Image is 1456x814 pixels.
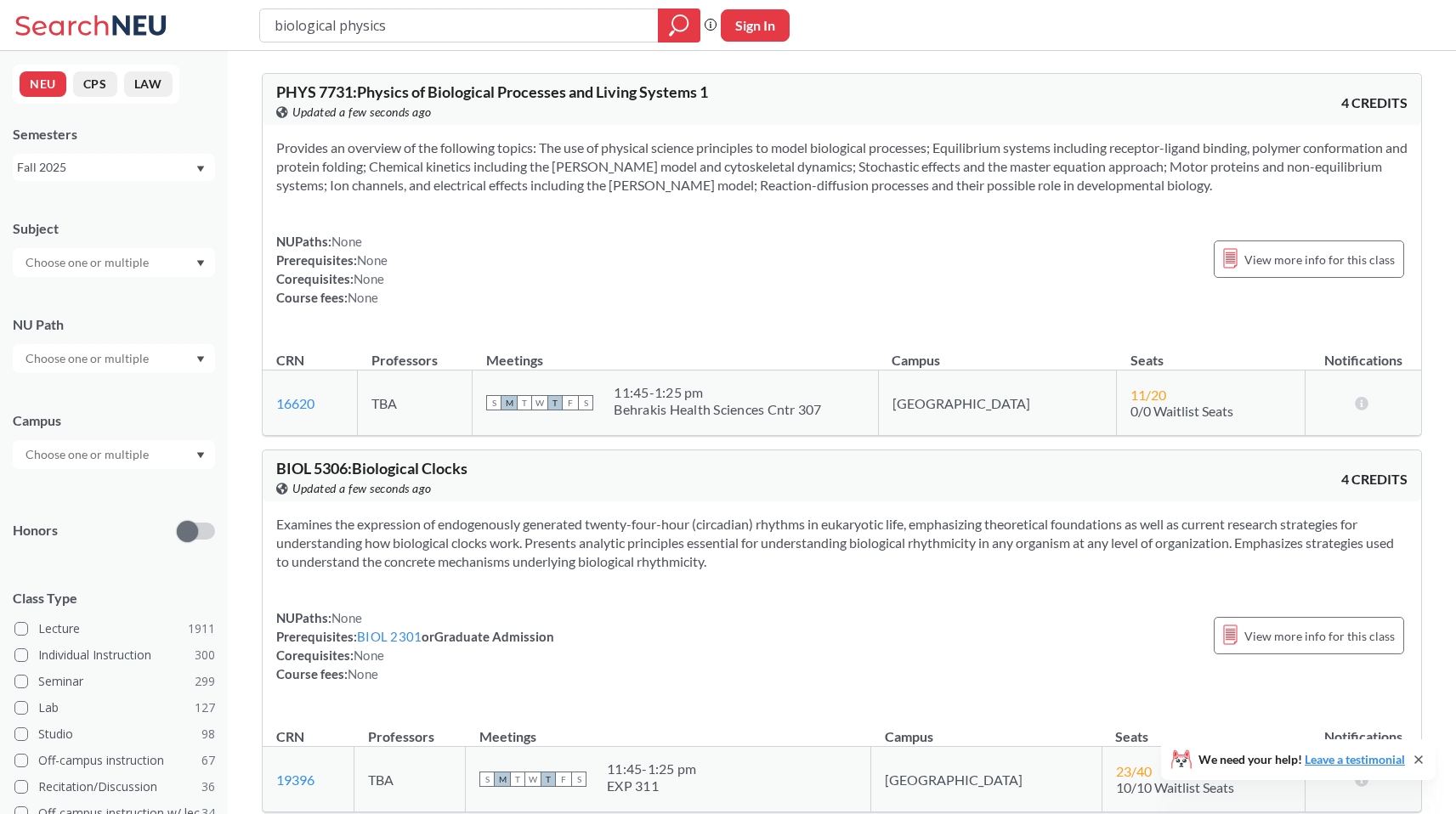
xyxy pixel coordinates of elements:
[13,248,215,277] div: Dropdown arrow
[331,234,362,249] span: None
[13,411,215,430] div: Campus
[563,395,578,410] span: F
[14,644,215,666] label: Individual Instruction
[13,589,215,608] span: Class Type
[1130,403,1233,419] span: 0/0 Waitlist Seats
[466,710,871,747] th: Meetings
[354,647,384,663] span: None
[614,401,821,418] div: Behrakis Health Sciences Cntr 307
[20,71,66,97] button: NEU
[358,334,473,370] th: Professors
[195,698,215,717] span: 127
[201,725,215,743] span: 98
[607,777,696,794] div: EXP 311
[195,646,215,664] span: 300
[614,384,821,401] div: 11:45 - 1:25 pm
[658,8,700,42] div: magnifying glass
[354,747,466,812] td: TBA
[501,395,517,410] span: M
[1102,710,1305,747] th: Seats
[196,452,205,459] svg: Dropdown arrow
[292,479,432,498] span: Updated a few seconds ago
[196,166,205,172] svg: Dropdown arrow
[13,154,215,181] div: Fall 2025Dropdown arrow
[878,370,1117,436] td: [GEOGRAPHIC_DATA]
[276,232,388,307] div: NUPaths: Prerequisites: Corequisites: Course fees:
[871,710,1102,747] th: Campus
[17,348,160,369] input: Choose one or multiple
[14,723,215,745] label: Studio
[1244,625,1395,647] span: View more info for this class
[276,459,467,478] span: BIOL 5306 : Biological Clocks
[17,158,195,177] div: Fall 2025
[201,777,215,796] span: 36
[276,395,314,411] a: 16620
[1306,710,1421,747] th: Notifications
[357,629,422,644] a: BIOL 2301
[1306,334,1421,370] th: Notifications
[1130,387,1166,403] span: 11 / 20
[721,9,790,42] button: Sign In
[1116,779,1234,795] span: 10/10 Waitlist Seats
[13,219,215,238] div: Subject
[1341,93,1408,112] span: 4 CREDITS
[13,440,215,469] div: Dropdown arrow
[195,672,215,691] span: 299
[14,670,215,692] label: Seminar
[357,252,388,268] span: None
[871,747,1102,812] td: [GEOGRAPHIC_DATA]
[196,260,205,267] svg: Dropdown arrow
[1198,754,1405,766] span: We need your help!
[510,772,525,787] span: T
[17,444,160,465] input: Choose one or multiple
[13,315,215,334] div: NU Path
[878,334,1117,370] th: Campus
[14,697,215,719] label: Lab
[669,14,689,37] svg: magnifying glass
[14,749,215,772] label: Off-campus instruction
[14,618,215,640] label: Lecture
[532,395,547,410] span: W
[1341,470,1408,489] span: 4 CREDITS
[578,395,593,410] span: S
[276,351,304,370] div: CRN
[331,610,362,625] span: None
[13,344,215,373] div: Dropdown arrow
[525,772,541,787] span: W
[276,138,1408,195] section: Provides an overview of the following topics: The use of physical science principles to model bio...
[556,772,571,787] span: F
[607,760,696,777] div: 11:45 - 1:25 pm
[1305,752,1405,766] a: Leave a testimonial
[571,772,586,787] span: S
[1116,763,1152,779] span: 23 / 40
[276,772,314,788] a: 19396
[517,395,532,410] span: T
[201,751,215,770] span: 67
[124,71,173,97] button: LAW
[273,11,646,40] input: Class, professor, course number, "phrase"
[14,776,215,798] label: Recitation/Discussion
[196,356,205,363] svg: Dropdown arrow
[486,395,501,410] span: S
[188,619,215,638] span: 1911
[292,103,432,122] span: Updated a few seconds ago
[13,521,58,540] p: Honors
[541,772,556,787] span: T
[17,252,160,273] input: Choose one or multiple
[473,334,878,370] th: Meetings
[358,370,473,436] td: TBA
[479,772,495,787] span: S
[354,710,466,747] th: Professors
[276,727,304,746] div: CRN
[276,515,1408,571] section: Examines the expression of endogenously generated twenty-four-hour (circadian) rhythms in eukaryo...
[348,290,378,305] span: None
[13,125,215,144] div: Semesters
[276,608,554,683] div: NUPaths: Prerequisites: or Graduate Admission Corequisites: Course fees:
[348,666,378,681] span: None
[73,71,117,97] button: CPS
[547,395,563,410] span: T
[354,271,384,286] span: None
[1117,334,1306,370] th: Seats
[1244,249,1395,270] span: View more info for this class
[276,82,708,101] span: PHYS 7731 : Physics of Biological Processes and Living Systems 1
